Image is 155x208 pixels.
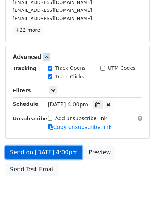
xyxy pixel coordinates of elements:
span: [DATE] 4:00pm [48,102,88,108]
strong: Schedule [13,101,38,107]
a: Preview [84,146,115,159]
a: Copy unsubscribe link [48,124,112,130]
a: +22 more [13,26,43,35]
small: [EMAIL_ADDRESS][DOMAIN_NAME] [13,16,92,21]
label: Track Opens [55,64,86,72]
label: UTM Codes [108,64,135,72]
h5: Advanced [13,53,142,61]
a: Send Test Email [5,163,59,176]
small: [EMAIL_ADDRESS][DOMAIN_NAME] [13,7,92,13]
iframe: Chat Widget [120,174,155,208]
strong: Tracking [13,66,37,71]
label: Add unsubscribe link [55,115,107,122]
label: Track Clicks [55,73,84,80]
strong: Unsubscribe [13,116,48,121]
a: Send on [DATE] 4:00pm [5,146,82,159]
strong: Filters [13,88,31,93]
